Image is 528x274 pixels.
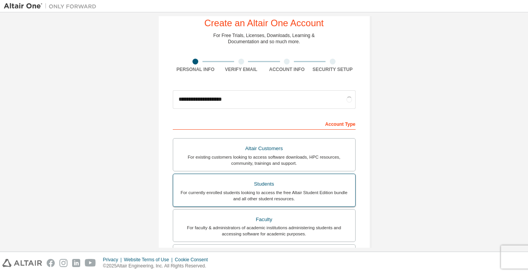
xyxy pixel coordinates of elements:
[4,2,100,10] img: Altair One
[178,225,351,237] div: For faculty & administrators of academic institutions administering students and accessing softwa...
[178,154,351,166] div: For existing customers looking to access software downloads, HPC resources, community, trainings ...
[178,189,351,202] div: For currently enrolled students looking to access the free Altair Student Edition bundle and all ...
[178,179,351,189] div: Students
[72,259,80,267] img: linkedin.svg
[264,66,310,73] div: Account Info
[218,66,264,73] div: Verify Email
[103,263,213,269] p: © 2025 Altair Engineering, Inc. All Rights Reserved.
[103,257,124,263] div: Privacy
[178,143,351,154] div: Altair Customers
[124,257,175,263] div: Website Terms of Use
[2,259,42,267] img: altair_logo.svg
[85,259,96,267] img: youtube.svg
[178,214,351,225] div: Faculty
[173,66,219,73] div: Personal Info
[59,259,67,267] img: instagram.svg
[47,259,55,267] img: facebook.svg
[213,32,315,45] div: For Free Trials, Licenses, Downloads, Learning & Documentation and so much more.
[173,117,356,130] div: Account Type
[310,66,356,73] div: Security Setup
[175,257,212,263] div: Cookie Consent
[204,19,324,28] div: Create an Altair One Account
